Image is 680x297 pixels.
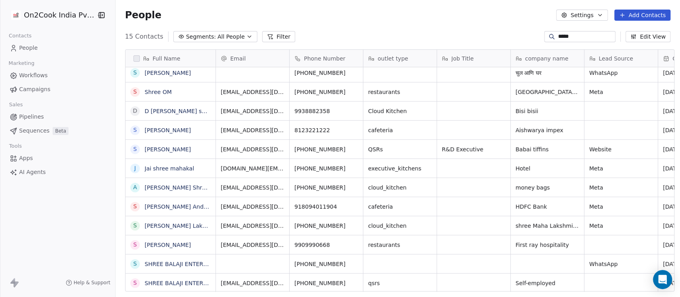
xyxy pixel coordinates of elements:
[589,164,653,172] span: Meta
[442,145,506,153] span: R&D Executive
[145,280,514,286] a: SHREE BALAJI ENTERPRISES | Restaurant management & Consultancy | Cloud kitchen Consultancy | Qsr ...
[145,146,191,152] a: [PERSON_NAME]
[216,50,289,67] div: Email
[294,279,358,287] span: [PHONE_NUMBER]
[515,145,579,153] span: Babai tiffins
[589,260,653,268] span: WhatsApp
[24,10,94,20] span: On2Cook India Pvt. Ltd.
[368,203,432,211] span: cafeteria
[134,164,136,172] div: J
[145,184,257,191] a: [PERSON_NAME] Shree [PERSON_NAME]
[230,55,246,63] span: Email
[437,50,510,67] div: Job Title
[294,126,358,134] span: 8123221222
[125,67,216,292] div: grid
[515,126,579,134] span: Aishwarya impex
[125,50,216,67] div: Full Name
[515,222,579,230] span: shree Maha Lakshmi food
[19,154,33,162] span: Apps
[221,126,284,134] span: [EMAIL_ADDRESS][DOMAIN_NAME]
[304,55,345,63] span: Phone Number
[218,33,245,41] span: All People
[5,57,38,69] span: Marketing
[589,88,653,96] span: Meta
[614,10,670,21] button: Add Contacts
[53,127,69,135] span: Beta
[133,68,137,77] div: S
[19,127,49,135] span: Sequences
[515,69,579,77] span: चुल आणि घर
[186,33,216,41] span: Segments:
[153,55,180,63] span: Full Name
[133,221,137,230] div: S
[368,222,432,230] span: cloud_kitchen
[363,50,437,67] div: outlet type
[451,55,474,63] span: Job Title
[368,164,432,172] span: executive_kitchens
[515,107,579,115] span: Bisi bisii
[145,165,194,172] a: Jai shree mahakal
[145,242,191,248] a: [PERSON_NAME]
[19,85,50,94] span: Campaigns
[221,241,284,249] span: [EMAIL_ADDRESS][DOMAIN_NAME]
[145,108,214,114] a: D [PERSON_NAME] shree
[294,203,358,211] span: 918094011904
[294,241,358,249] span: 9909990668
[145,203,218,210] a: [PERSON_NAME] And Cafe
[145,223,234,229] a: [PERSON_NAME] Lakshmi Foods
[74,279,110,286] span: Help & Support
[10,8,91,22] button: On2Cook India Pvt. Ltd.
[262,31,295,42] button: Filter
[589,203,653,211] span: Meta
[515,164,579,172] span: Hotel
[133,126,137,134] div: S
[133,107,137,115] div: D
[515,88,579,96] span: [GEOGRAPHIC_DATA], [GEOGRAPHIC_DATA]
[6,166,109,179] a: AI Agents
[221,184,284,191] span: [EMAIL_ADDRESS][DOMAIN_NAME]
[294,88,358,96] span: [PHONE_NUMBER]
[515,241,579,249] span: First ray hospitality
[294,145,358,153] span: [PHONE_NUMBER]
[125,32,163,41] span: 15 Contacts
[294,164,358,172] span: [PHONE_NUMBER]
[133,145,137,153] div: S
[511,50,584,67] div: company name
[625,31,670,42] button: Edit View
[378,55,408,63] span: outlet type
[6,140,25,152] span: Tools
[145,261,514,267] a: SHREE BALAJI ENTERPRISES | Restaurant management & Consultancy | Cloud kitchen Consultancy | Qsr ...
[11,10,21,20] img: on2cook%20logo-04%20copy.jpg
[368,279,432,287] span: qsrs
[584,50,658,67] div: Lead Source
[145,89,172,95] a: Shree OM
[653,270,672,289] div: Open Intercom Messenger
[294,69,358,77] span: [PHONE_NUMBER]
[368,184,432,191] span: cloud_kitchen
[589,184,653,191] span: Meta
[368,88,432,96] span: restaurants
[294,260,358,268] span: [PHONE_NUMBER]
[525,55,568,63] span: company name
[6,110,109,123] a: Pipelines
[368,126,432,134] span: cafeteria
[515,203,579,211] span: HDFC Bank
[515,279,579,287] span: Self-employed
[19,113,44,121] span: Pipelines
[368,241,432,249] span: restaurants
[589,222,653,230] span: Meta
[599,55,633,63] span: Lead Source
[145,70,191,76] a: [PERSON_NAME]
[294,107,358,115] span: 9938882358
[133,183,137,191] div: A
[133,88,137,96] div: S
[6,124,109,137] a: SequencesBeta
[6,69,109,82] a: Workflows
[19,44,38,52] span: People
[515,184,579,191] span: money bags
[294,222,358,230] span: [PHONE_NUMBER]
[221,279,284,287] span: [EMAIL_ADDRESS][DOMAIN_NAME]
[221,203,284,211] span: [EMAIL_ADDRESS][DOMAIN_NAME]
[133,202,137,211] div: S
[589,69,653,77] span: WhatsApp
